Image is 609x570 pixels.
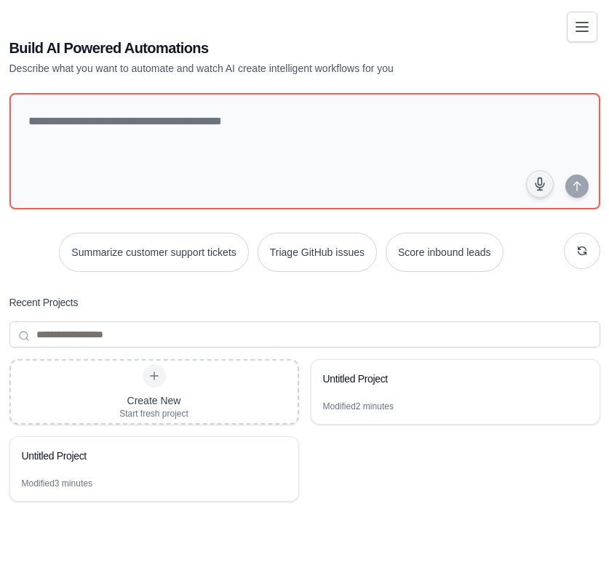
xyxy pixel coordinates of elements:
[564,233,600,269] button: Get new suggestions
[9,38,498,58] h1: Build AI Powered Automations
[9,61,498,76] p: Describe what you want to automate and watch AI create intelligent workflows for you
[258,233,377,272] button: Triage GitHub issues
[323,401,394,412] div: Modified 2 minutes
[119,408,188,420] div: Start fresh project
[9,295,79,310] h3: Recent Projects
[386,233,503,272] button: Score inbound leads
[323,372,573,386] div: Untitled Project
[567,12,597,42] button: Toggle navigation
[22,478,92,489] div: Modified 3 minutes
[59,233,248,272] button: Summarize customer support tickets
[119,393,188,408] div: Create New
[22,449,272,463] div: Untitled Project
[526,170,554,198] button: Click to speak your automation idea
